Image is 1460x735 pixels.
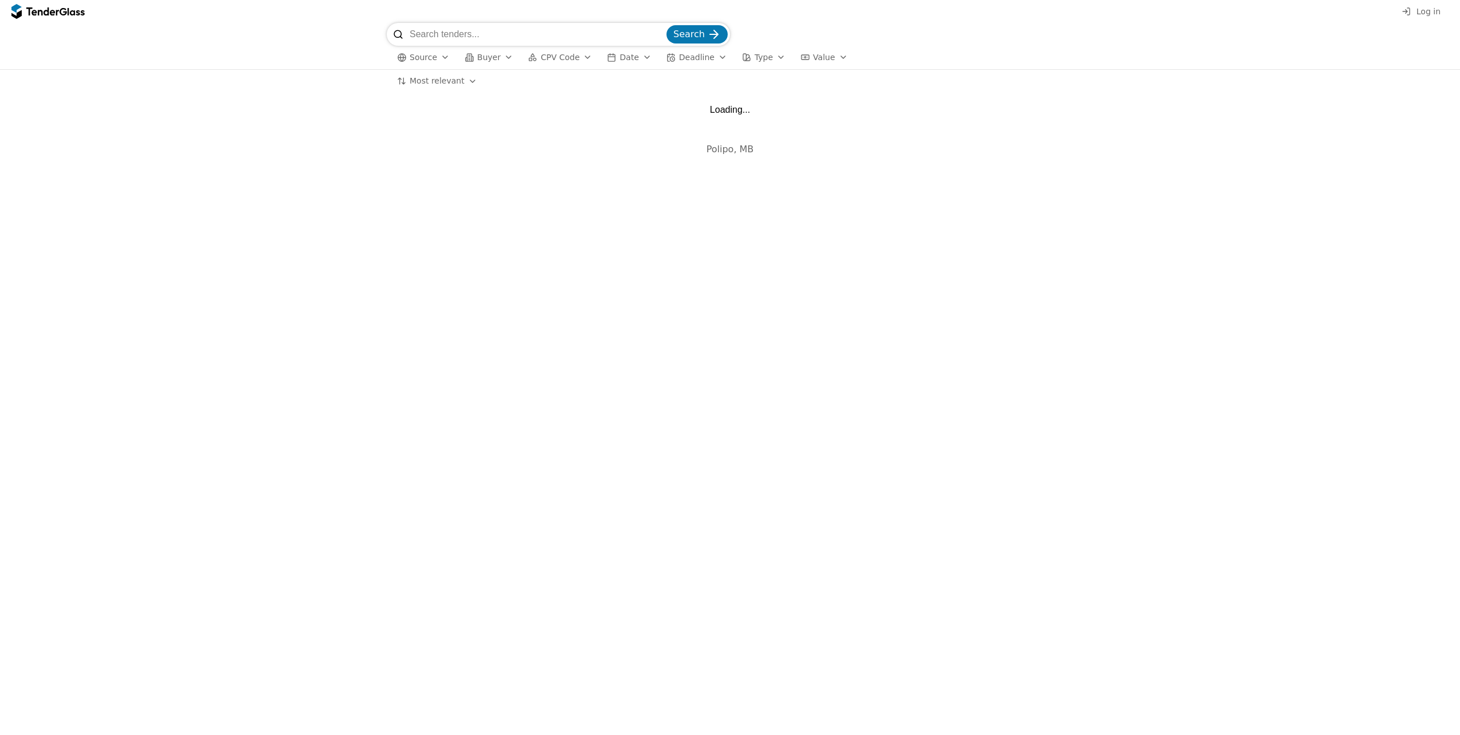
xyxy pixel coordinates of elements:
[710,104,750,115] div: Loading...
[673,29,705,39] span: Search
[662,50,732,65] button: Deadline
[620,53,638,62] span: Date
[460,50,518,65] button: Buyer
[679,53,715,62] span: Deadline
[602,50,656,65] button: Date
[666,25,728,44] button: Search
[755,53,773,62] span: Type
[737,50,790,65] button: Type
[410,23,664,46] input: Search tenders...
[541,53,580,62] span: CPV Code
[707,144,754,155] span: Polipo, MB
[410,53,437,62] span: Source
[1417,7,1441,16] span: Log in
[392,50,454,65] button: Source
[477,53,501,62] span: Buyer
[523,50,597,65] button: CPV Code
[1398,5,1444,19] button: Log in
[813,53,835,62] span: Value
[796,50,852,65] button: Value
